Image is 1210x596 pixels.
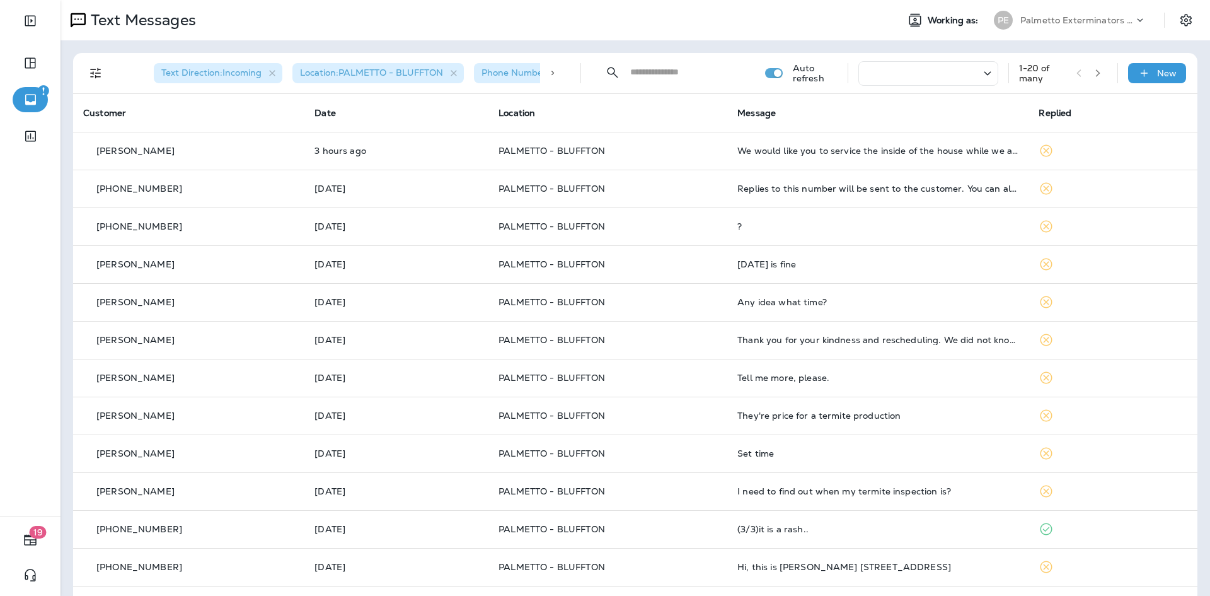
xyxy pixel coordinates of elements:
p: [PHONE_NUMBER] [96,184,182,194]
p: Sep 9, 2025 04:32 PM [314,335,478,345]
p: Sep 11, 2025 03:49 PM [314,184,478,194]
p: [PHONE_NUMBER] [96,524,182,534]
p: Auto refresh [793,63,838,83]
span: PALMETTO - BLUFFTON [498,448,605,459]
div: ? [737,221,1018,231]
span: Location : PALMETTO - BLUFFTON [300,67,443,78]
p: [PERSON_NAME] [96,411,175,421]
p: [PHONE_NUMBER] [96,562,182,572]
button: Settings [1175,9,1197,32]
span: PALMETTO - BLUFFTON [498,221,605,232]
p: Sep 8, 2025 12:37 PM [314,562,478,572]
p: Palmetto Exterminators LLC [1020,15,1134,25]
p: Sep 9, 2025 12:31 PM [314,411,478,421]
div: Any idea what time? [737,297,1018,307]
span: 19 [30,526,47,539]
span: PALMETTO - BLUFFTON [498,334,605,346]
p: [PERSON_NAME] [96,259,175,269]
div: Replies to this number will be sent to the customer. You can also choose to call the customer thr... [737,184,1018,194]
p: [PERSON_NAME] [96,335,175,345]
div: Tell me more, please. [737,373,1018,383]
span: Customer [83,107,126,119]
span: PALMETTO - BLUFFTON [498,372,605,383]
span: PALMETTO - BLUFFTON [498,183,605,194]
p: [PERSON_NAME] [96,448,175,459]
div: 1 - 20 of many [1019,63,1066,83]
div: We would like you to service the inside of the house while we are there any day between now and t... [737,146,1018,156]
div: Location:PALMETTO - BLUFFTON [292,63,464,83]
span: Replied [1039,107,1071,119]
p: Sep 9, 2025 12:05 PM [314,486,478,496]
span: PALMETTO - BLUFFTON [498,561,605,573]
span: PALMETTO - BLUFFTON [498,486,605,497]
p: New [1157,68,1177,78]
div: Hi, this is Patty Cooper 9 East Summerton Drive, Bluffton [737,562,1018,572]
p: [PERSON_NAME] [96,146,175,156]
div: They're price for a termite production [737,411,1018,421]
button: Expand Sidebar [13,8,48,33]
span: PALMETTO - BLUFFTON [498,145,605,156]
div: Text Direction:Incoming [154,63,282,83]
span: PALMETTO - BLUFFTON [498,523,605,535]
p: Sep 9, 2025 12:10 PM [314,448,478,459]
p: [PHONE_NUMBER] [96,221,182,231]
button: Collapse Search [600,60,625,85]
p: Text Messages [86,11,196,30]
button: Filters [83,61,108,86]
div: (3/3)it is a rash.. [737,524,1018,534]
div: Thank you for your kindness and rescheduling. We did not know the vendors were going to be here t... [737,335,1018,345]
span: Date [314,107,336,119]
p: [PERSON_NAME] [96,297,175,307]
p: Sep 9, 2025 10:12 AM [314,524,478,534]
p: [PERSON_NAME] [96,486,175,496]
span: PALMETTO - BLUFFTON [498,259,605,270]
span: PALMETTO - BLUFFTON [498,410,605,421]
div: Set time [737,448,1018,459]
div: I need to find out when my termite inspection is? [737,486,1018,496]
button: 19 [13,527,48,552]
span: PALMETTO - BLUFFTON [498,296,605,308]
span: Location [498,107,535,119]
p: Sep 10, 2025 10:41 AM [314,297,478,307]
div: PE [994,11,1013,30]
span: Phone Number : Palmetto Bluffton [481,67,626,78]
p: Sep 9, 2025 12:39 PM [314,373,478,383]
p: [PERSON_NAME] [96,373,175,383]
p: Sep 10, 2025 05:06 PM [314,259,478,269]
div: Phone Number:Palmetto Bluffton [474,63,647,83]
span: Working as: [928,15,981,26]
div: Friday is fine [737,259,1018,269]
p: Sep 11, 2025 01:43 PM [314,221,478,231]
span: Text Direction : Incoming [161,67,262,78]
p: Sep 15, 2025 07:39 AM [314,146,478,156]
span: Message [737,107,776,119]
